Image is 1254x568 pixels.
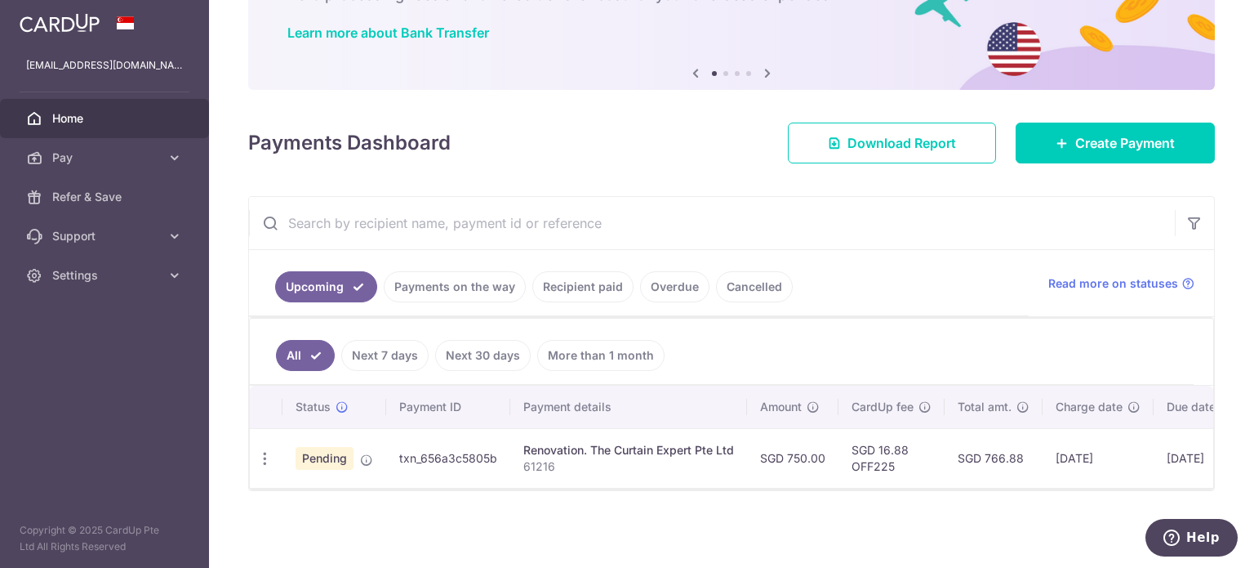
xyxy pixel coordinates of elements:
span: Due date [1167,399,1216,415]
span: Read more on statuses [1048,275,1178,292]
a: All [276,340,335,371]
img: CardUp [20,13,100,33]
td: SGD 16.88 OFF225 [838,428,945,488]
td: SGD 750.00 [747,428,838,488]
td: txn_656a3c5805b [386,428,510,488]
span: Support [52,228,160,244]
a: Payments on the way [384,271,526,302]
span: Amount [760,399,802,415]
a: Read more on statuses [1048,275,1194,292]
input: Search by recipient name, payment id or reference [249,197,1175,249]
span: Pay [52,150,160,166]
p: 61216 [523,458,734,475]
a: Cancelled [716,271,793,302]
a: Download Report [788,123,996,163]
td: [DATE] [1043,428,1154,488]
th: Payment details [510,386,747,428]
span: Download Report [847,133,956,153]
a: Overdue [640,271,709,302]
a: More than 1 month [537,340,665,371]
th: Payment ID [386,386,510,428]
span: Total amt. [958,399,1012,415]
span: Pending [296,447,354,470]
a: Next 7 days [341,340,429,371]
span: Status [296,399,331,415]
iframe: Opens a widget where you can find more information [1145,519,1238,560]
td: [DATE] [1154,428,1247,488]
a: Next 30 days [435,340,531,371]
p: [EMAIL_ADDRESS][DOMAIN_NAME] [26,57,183,74]
h4: Payments Dashboard [248,128,451,158]
a: Create Payment [1016,123,1215,163]
span: Refer & Save [52,189,160,205]
td: SGD 766.88 [945,428,1043,488]
div: Renovation. The Curtain Expert Pte Ltd [523,442,734,458]
span: Settings [52,267,160,284]
span: CardUp fee [852,399,914,415]
span: Create Payment [1075,133,1175,153]
a: Learn more about Bank Transfer [287,25,489,41]
a: Recipient paid [532,271,634,302]
span: Charge date [1056,399,1123,415]
a: Upcoming [275,271,377,302]
span: Home [52,110,160,127]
